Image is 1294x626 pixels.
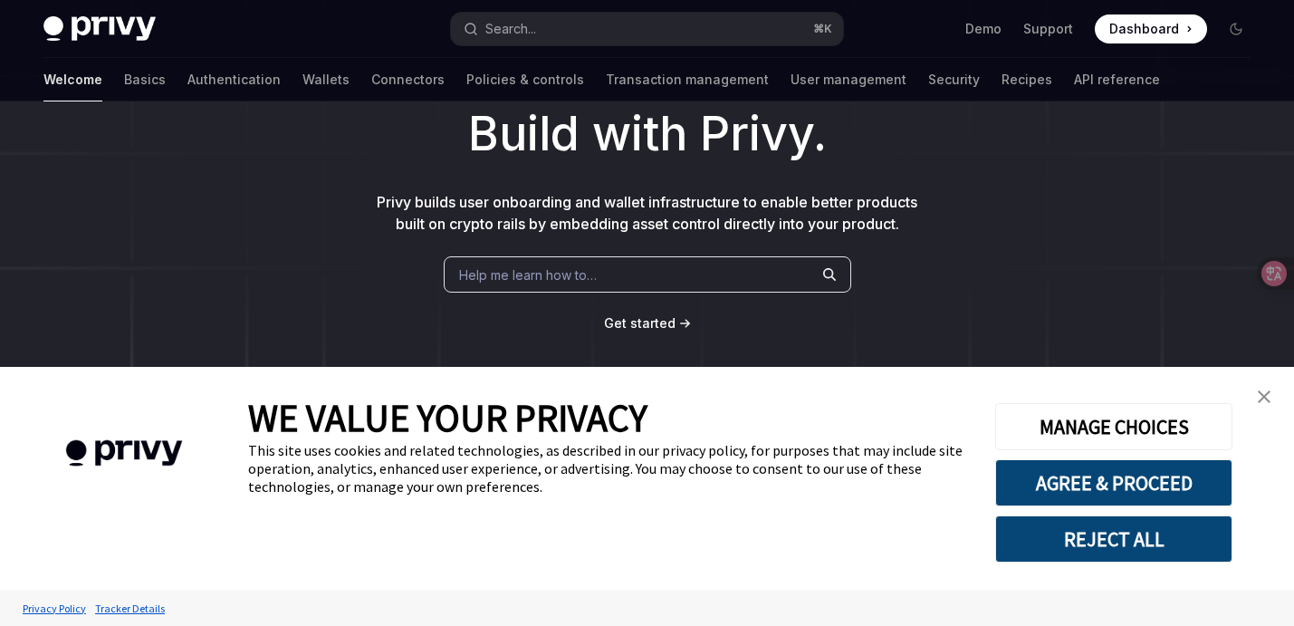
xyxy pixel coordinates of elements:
div: Search... [485,18,536,40]
h1: Build with Privy. [29,99,1265,169]
a: Dashboard [1095,14,1207,43]
a: Tracker Details [91,592,169,624]
a: Transaction management [606,58,769,101]
span: Dashboard [1109,20,1179,38]
a: Privacy Policy [18,592,91,624]
span: WE VALUE YOUR PRIVACY [248,394,647,441]
a: Support [1023,20,1073,38]
a: Policies & controls [466,58,584,101]
button: Search...⌘K [451,13,844,45]
div: This site uses cookies and related technologies, as described in our privacy policy, for purposes... [248,441,968,496]
a: Connectors [371,58,445,101]
span: ⌘ K [813,22,832,36]
a: API reference [1074,58,1160,101]
a: User management [791,58,906,101]
a: Welcome [43,58,102,101]
a: Authentication [187,58,281,101]
img: close banner [1258,390,1270,403]
img: company logo [27,414,221,493]
span: Get started [604,315,676,331]
img: dark logo [43,16,156,42]
a: close banner [1246,379,1282,415]
a: Demo [965,20,1002,38]
a: Security [928,58,980,101]
button: MANAGE CHOICES [995,403,1232,450]
a: Recipes [1002,58,1052,101]
button: Toggle dark mode [1222,14,1251,43]
button: REJECT ALL [995,515,1232,563]
a: Get started [604,314,676,332]
span: Privy builds user onboarding and wallet infrastructure to enable better products built on crypto ... [377,193,917,233]
button: AGREE & PROCEED [995,459,1232,506]
span: Help me learn how to… [459,265,597,284]
a: Basics [124,58,166,101]
a: Wallets [302,58,350,101]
